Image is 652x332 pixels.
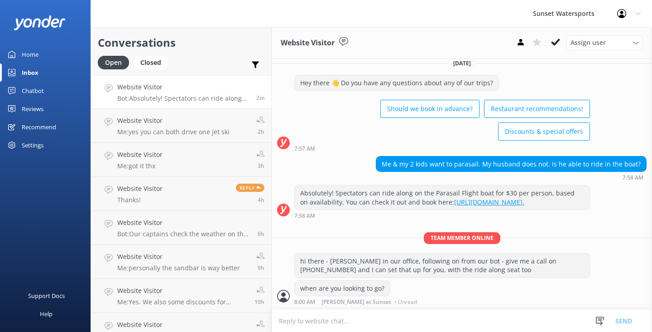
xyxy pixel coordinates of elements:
h4: Website Visitor [117,184,163,194]
span: • Unread [394,299,417,305]
span: Aug 29 2025 05:17pm (UTC -05:00) America/Cancun [258,128,264,136]
div: Absolutely! Spectators can ride along on the Parasail Flight boat for $30 per person, based on av... [295,186,590,210]
span: Aug 29 2025 09:37am (UTC -05:00) America/Cancun [254,298,264,306]
a: Website VisitorMe:got it thx3h [91,143,271,177]
div: Hey there 👋 Do you have any questions about any of our trips? [295,75,499,91]
h4: Website Visitor [117,320,248,330]
p: Bot: Absolutely! Spectators can ride along on the Parasail Flight boat for $30 per person, based ... [117,94,249,103]
p: Me: yes you can both drive one jet ski [117,128,230,136]
p: Me: got it thx [117,162,163,170]
h4: Website Visitor [117,252,240,262]
strong: 7:58 AM [623,175,643,181]
a: [URL][DOMAIN_NAME]. [454,198,524,206]
span: [DATE] [448,59,476,67]
button: Should we book in advance? [380,100,479,118]
span: [PERSON_NAME] at Sunset [321,299,391,305]
h3: Website Visitor [281,37,335,49]
span: Aug 29 2025 01:12pm (UTC -05:00) America/Cancun [258,230,264,238]
div: Aug 29 2025 08:00pm (UTC -05:00) America/Cancun [294,298,419,305]
h4: Website Visitor [117,82,249,92]
div: Closed [134,56,168,69]
div: Inbox [22,63,38,82]
p: Thanks! [117,196,163,204]
a: Open [98,57,134,67]
div: hi there - [PERSON_NAME] in our office, following on from our bot - give me a call on [PHONE_NUMB... [295,254,590,278]
strong: 7:58 AM [294,213,315,219]
span: Aug 29 2025 07:58pm (UTC -05:00) America/Cancun [256,94,264,102]
div: Aug 29 2025 07:58pm (UTC -05:00) America/Cancun [376,174,647,181]
span: Aug 29 2025 03:48pm (UTC -05:00) America/Cancun [258,196,264,204]
a: Website VisitorMe:personally the sandbar is way better9h [91,245,271,279]
p: Me: Yes. We also some discounts for September. When will you be in [GEOGRAPHIC_DATA]? [117,298,248,306]
strong: 8:00 AM [294,299,315,305]
h4: Website Visitor [117,286,248,296]
a: Closed [134,57,173,67]
div: Assign User [566,35,643,50]
div: Settings [22,136,43,154]
span: Reply [236,184,264,192]
button: Restaurant recommendations! [484,100,590,118]
div: Me & my 2 kids want to parasail. My husband does not. Is he able to ride in the boat? [376,156,646,172]
strong: 7:57 AM [294,146,315,151]
div: Support Docs [28,287,65,305]
h4: Website Visitor [117,218,251,228]
div: Recommend [22,118,56,136]
h2: Conversations [98,34,264,51]
span: Team member online [424,232,500,244]
div: Chatbot [22,82,44,100]
button: Discounts & special offers [498,122,590,141]
a: Website VisitorBot:Absolutely! Spectators can ride along on the Parasail Flight boat for $30 per ... [91,75,271,109]
a: Website VisitorMe:Yes. We also some discounts for September. When will you be in [GEOGRAPHIC_DATA... [91,279,271,313]
span: Assign user [570,38,606,48]
div: Home [22,45,38,63]
div: Reviews [22,100,43,118]
div: Help [40,305,53,323]
a: Website VisitorThanks!Reply4h [91,177,271,211]
a: Website VisitorMe:yes you can both drive one jet ski2h [91,109,271,143]
p: Me: personally the sandbar is way better [117,264,240,272]
span: Aug 29 2025 04:16pm (UTC -05:00) America/Cancun [258,162,264,170]
div: Aug 29 2025 07:58pm (UTC -05:00) America/Cancun [294,212,590,219]
div: Aug 29 2025 07:57pm (UTC -05:00) America/Cancun [294,145,590,151]
div: Open [98,56,129,69]
img: yonder-white-logo.png [14,15,66,30]
a: Website VisitorBot:Our captains check the weather on the day of your trip. If conditions are unsa... [91,211,271,245]
p: Bot: Our captains check the weather on the day of your trip. If conditions are unsafe, the trip w... [117,230,251,238]
div: when are you looking to go? [295,281,390,296]
span: Aug 29 2025 10:56am (UTC -05:00) America/Cancun [258,264,264,272]
h4: Website Visitor [117,150,163,160]
h4: Website Visitor [117,116,230,126]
